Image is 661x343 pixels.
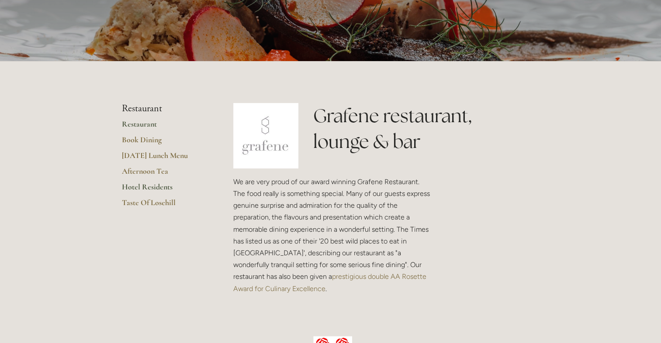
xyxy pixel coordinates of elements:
[233,103,299,168] img: grafene.jpg
[122,103,205,114] li: Restaurant
[233,272,428,292] a: prestigious double AA Rosette Award for Culinary Excellence
[122,166,205,182] a: Afternoon Tea
[122,151,205,166] a: [DATE] Lunch Menu
[122,198,205,213] a: Taste Of Losehill
[122,135,205,151] a: Book Dining
[122,182,205,198] a: Hotel Residents
[233,176,433,295] p: We are very proud of our award winning Grafene Restaurant. The food really is something special. ...
[313,103,539,154] h1: Grafene restaurant, lounge & bar
[122,119,205,135] a: Restaurant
